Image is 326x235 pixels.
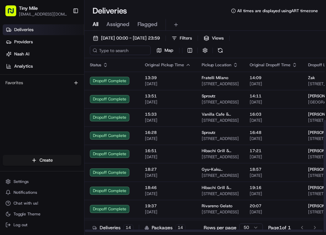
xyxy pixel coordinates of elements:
span: Hibachi Grill & Noodle Bar (Brickell) [202,148,239,154]
input: Type to search [90,46,151,55]
div: 14 [175,225,185,231]
span: 17:21 [250,148,297,154]
span: Original Pickup Time [145,62,184,68]
p: Rows per page [204,224,236,231]
span: Zak [308,75,315,80]
a: Nash AI [3,49,84,60]
span: 16:48 [250,130,297,135]
button: [EMAIL_ADDRESS][DOMAIN_NAME] [19,11,67,17]
span: 16:28 [145,130,191,135]
span: Assigned [106,20,129,28]
div: Page 1 of 1 [268,224,291,231]
button: Notifications [3,188,81,197]
span: [DATE] [250,81,297,87]
span: Create [40,157,53,163]
span: 14:09 [250,75,297,80]
span: Flagged [137,20,157,28]
div: 14 [123,225,133,231]
span: Providers [14,39,33,45]
span: Log out [14,222,27,228]
span: Chat with us! [14,201,38,206]
span: [DATE] [145,118,191,123]
span: Gyu-Kaku Japanese BBQ [202,167,239,172]
div: Deliveries [93,224,133,231]
button: [DATE] 00:00 - [DATE] 23:59 [90,33,163,43]
span: [DATE] [250,136,297,141]
span: Views [212,35,224,41]
button: Settings [3,177,81,186]
span: [DATE] 00:00 - [DATE] 23:59 [101,35,160,41]
div: Packages [145,224,185,231]
span: [STREET_ADDRESS] [202,173,239,178]
span: 16:51 [145,148,191,154]
span: Sproutz [202,130,216,135]
span: [DATE] [145,209,191,215]
span: 16:03 [250,112,297,117]
span: [DATE] [250,99,297,105]
span: Status [90,62,101,68]
span: 13:39 [145,75,191,80]
span: [DATE] [145,136,191,141]
span: Filters [180,35,192,41]
span: Toggle Theme [14,211,41,217]
span: [DATE] [145,154,191,160]
div: Favorites [3,77,81,88]
span: [DATE] [250,154,297,160]
span: Hibachi Grill & Noodle Bar (Brickell) [202,185,239,190]
button: Map [153,46,176,55]
span: 18:46 [145,185,191,190]
span: All [93,20,98,28]
span: [STREET_ADDRESS] [202,209,239,215]
span: 18:27 [145,167,191,172]
button: Filters [169,33,195,43]
span: 20:07 [250,203,297,209]
span: Rivareno Gelato [202,203,232,209]
span: [DATE] [145,99,191,105]
span: Notifications [14,190,37,195]
span: [STREET_ADDRESS] [202,118,239,123]
span: Deliveries [14,27,33,33]
span: Fratelli Milano [202,75,228,80]
a: Deliveries [3,24,84,35]
span: Vanilla Cafe & Breakfast/Desserts [202,112,239,117]
span: [DATE] [145,173,191,178]
span: 15:33 [145,112,191,117]
button: Tiny Mile [19,5,38,11]
span: Settings [14,179,29,184]
span: Map [165,47,173,53]
span: 14:11 [250,93,297,99]
span: [DATE] [145,81,191,87]
h1: Deliveries [93,5,127,16]
a: Analytics [3,61,84,72]
span: Original Dropoff Time [250,62,291,68]
span: Nash AI [14,51,29,57]
button: Refresh [216,46,225,55]
span: 19:37 [145,203,191,209]
span: [DATE] [145,191,191,196]
span: 19:16 [250,185,297,190]
button: Toggle Theme [3,209,81,219]
span: [STREET_ADDRESS] [202,81,239,87]
span: [STREET_ADDRESS] [202,136,239,141]
button: Create [3,155,81,166]
span: [STREET_ADDRESS] [202,154,239,160]
button: Views [201,33,227,43]
span: [STREET_ADDRESS] [202,99,239,105]
span: 13:51 [145,93,191,99]
a: Providers [3,37,84,47]
span: All times are displayed using ART timezone [237,8,318,14]
span: [STREET_ADDRESS] [202,191,239,196]
button: Tiny Mile[EMAIL_ADDRESS][DOMAIN_NAME] [3,3,70,19]
span: [DATE] [250,209,297,215]
span: [DATE] [250,118,297,123]
button: Chat with us! [3,198,81,208]
span: 18:57 [250,167,297,172]
span: [DATE] [250,173,297,178]
span: Analytics [14,63,33,69]
button: Log out [3,220,81,230]
span: Sproutz [202,93,216,99]
span: [DATE] [250,191,297,196]
span: Pickup Location [202,62,231,68]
